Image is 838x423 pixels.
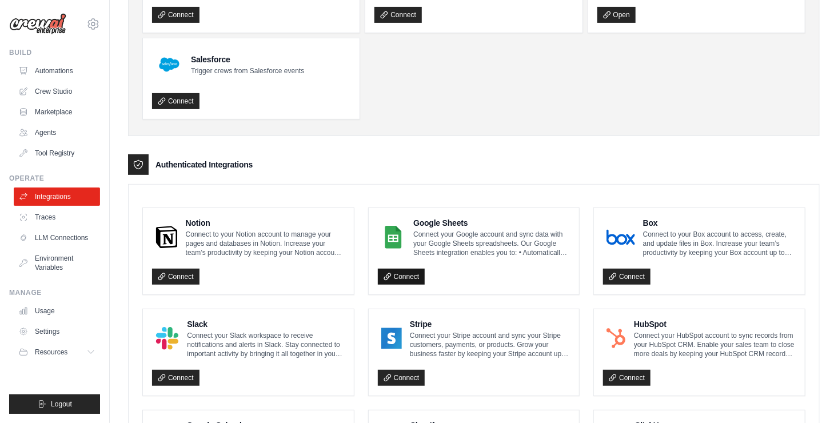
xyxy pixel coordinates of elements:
img: Slack Logo [155,327,179,350]
img: Box Logo [606,226,635,249]
p: Connect your HubSpot account to sync records from your HubSpot CRM. Enable your sales team to clo... [634,331,796,358]
a: Connect [152,370,199,386]
img: Logo [9,13,66,35]
a: Connect [603,269,651,285]
h4: Google Sheets [413,217,570,229]
img: HubSpot Logo [606,327,626,350]
p: Connect to your Notion account to manage your pages and databases in Notion. Increase your team’s... [186,230,345,257]
p: Connect your Stripe account and sync your Stripe customers, payments, or products. Grow your busi... [410,331,570,358]
a: Connect [374,7,422,23]
a: Connect [603,370,651,386]
a: Agents [14,123,100,142]
a: Connect [152,269,199,285]
button: Resources [14,343,100,361]
p: Connect your Google account and sync data with your Google Sheets spreadsheets. Our Google Sheets... [413,230,570,257]
a: Crew Studio [14,82,100,101]
a: Integrations [14,187,100,206]
h4: Notion [186,217,345,229]
h4: Salesforce [191,54,304,65]
span: Resources [35,348,67,357]
h4: Slack [187,318,344,330]
a: Environment Variables [14,249,100,277]
a: Settings [14,322,100,341]
img: Notion Logo [155,226,178,249]
h4: Box [643,217,796,229]
div: Build [9,48,100,57]
p: Trigger crews from Salesforce events [191,66,304,75]
img: Stripe Logo [381,327,402,350]
div: Manage [9,288,100,297]
a: LLM Connections [14,229,100,247]
a: Connect [152,93,199,109]
a: Connect [378,269,425,285]
p: Connect to your Box account to access, create, and update files in Box. Increase your team’s prod... [643,230,796,257]
a: Marketplace [14,103,100,121]
h3: Authenticated Integrations [155,159,253,170]
img: Google Sheets Logo [381,226,406,249]
a: Connect [152,7,199,23]
h4: Stripe [410,318,570,330]
a: Automations [14,62,100,80]
a: Connect [378,370,425,386]
p: Connect your Slack workspace to receive notifications and alerts in Slack. Stay connected to impo... [187,331,344,358]
a: Traces [14,208,100,226]
span: Logout [51,400,72,409]
a: Open [597,7,636,23]
a: Usage [14,302,100,320]
a: Tool Registry [14,144,100,162]
img: Salesforce Logo [155,51,183,78]
div: Operate [9,174,100,183]
h4: HubSpot [634,318,796,330]
button: Logout [9,394,100,414]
